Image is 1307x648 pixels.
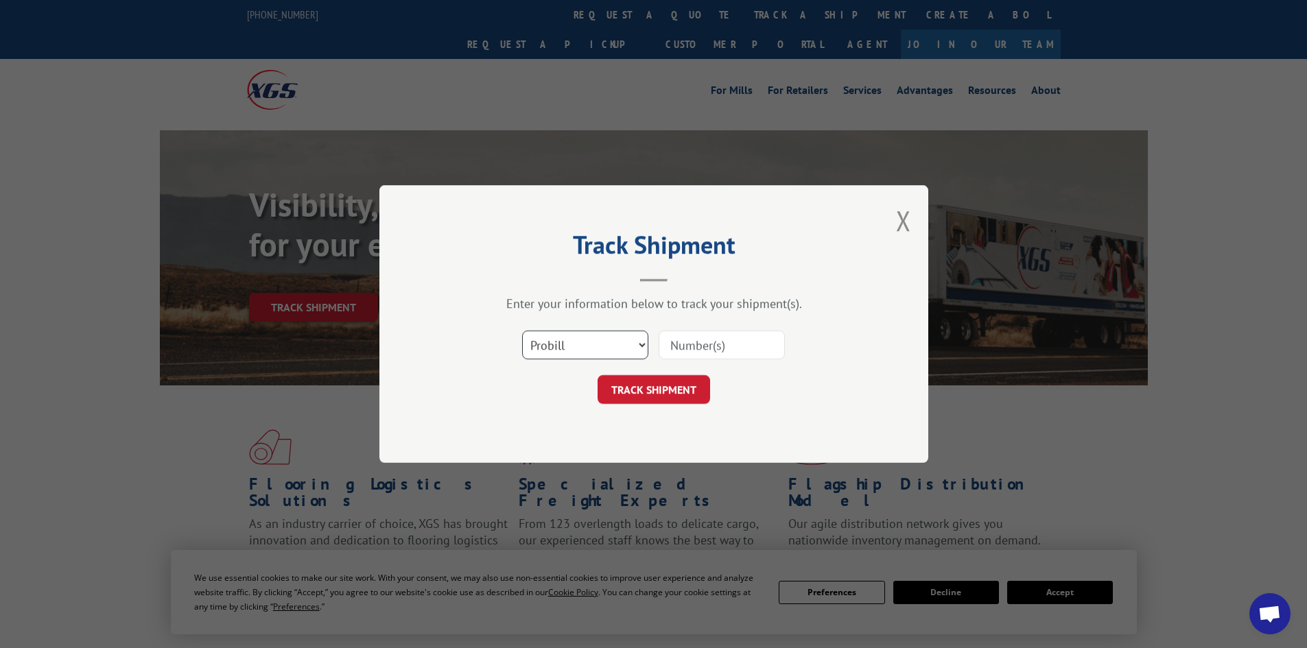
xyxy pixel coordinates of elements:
button: Close modal [896,202,911,239]
input: Number(s) [659,331,785,359]
div: Enter your information below to track your shipment(s). [448,296,860,311]
div: Open chat [1249,593,1291,634]
h2: Track Shipment [448,235,860,261]
button: TRACK SHIPMENT [598,375,710,404]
